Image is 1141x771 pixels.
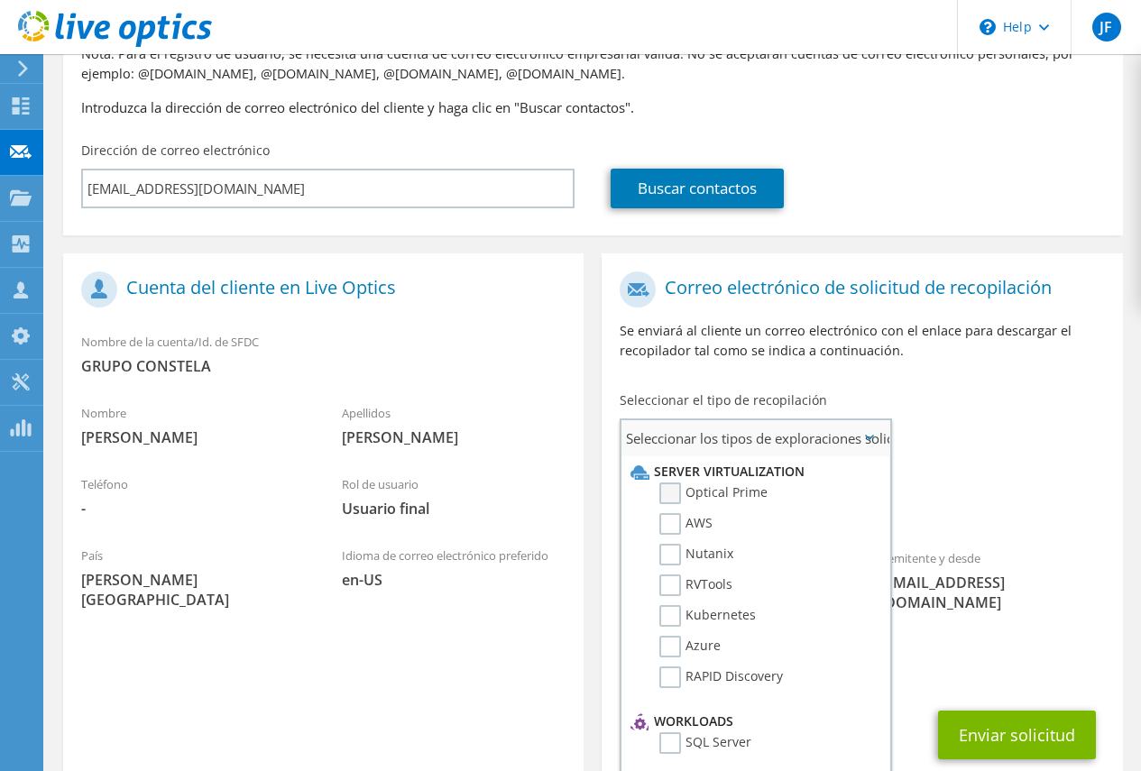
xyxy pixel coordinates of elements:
div: Apellidos [324,394,584,456]
li: Workloads [626,711,880,732]
div: Rol de usuario [324,465,584,528]
label: SQL Server [659,732,751,754]
label: AWS [659,513,713,535]
div: Nombre [63,394,324,456]
div: Teléfono [63,465,324,528]
svg: \n [980,19,996,35]
span: en-US [342,570,566,590]
button: Enviar solicitud [938,711,1096,759]
label: Seleccionar el tipo de recopilación [620,391,827,409]
span: Seleccionar los tipos de exploraciones solicitados [621,420,889,456]
li: Server Virtualization [626,461,880,482]
label: RAPID Discovery [659,666,783,688]
div: Remitente y desde [862,539,1123,621]
label: Dirección de correo electrónico [81,142,270,160]
div: Idioma de correo electrónico preferido [324,537,584,599]
label: Azure [659,636,721,657]
label: Kubernetes [659,605,756,627]
span: [PERSON_NAME] [342,427,566,447]
span: - [81,499,306,519]
div: Recopilaciones solicitadas [602,464,1122,530]
span: [EMAIL_ADDRESS][DOMAIN_NAME] [880,573,1105,612]
a: Buscar contactos [611,169,784,208]
span: JF [1092,13,1121,41]
div: CC y Responder a [602,630,1122,693]
h1: Cuenta del cliente en Live Optics [81,271,557,307]
span: Usuario final [342,499,566,519]
label: RVTools [659,574,732,596]
span: [PERSON_NAME] [81,427,306,447]
label: Optical Prime [659,482,768,504]
h1: Correo electrónico de solicitud de recopilación [620,271,1095,307]
span: GRUPO CONSTELA [81,356,566,376]
div: Nombre de la cuenta/Id. de SFDC [63,323,584,385]
span: [PERSON_NAME][GEOGRAPHIC_DATA] [81,570,306,610]
div: Para [602,539,862,621]
div: País [63,537,324,619]
h3: Introduzca la dirección de correo electrónico del cliente y haga clic en "Buscar contactos". [81,97,1105,117]
p: Se enviará al cliente un correo electrónico con el enlace para descargar el recopilador tal como ... [620,321,1104,361]
label: Nutanix [659,544,733,565]
p: Nota: Para el registro de usuario, se necesita una cuenta de correo electrónico empresarial válid... [81,44,1105,84]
